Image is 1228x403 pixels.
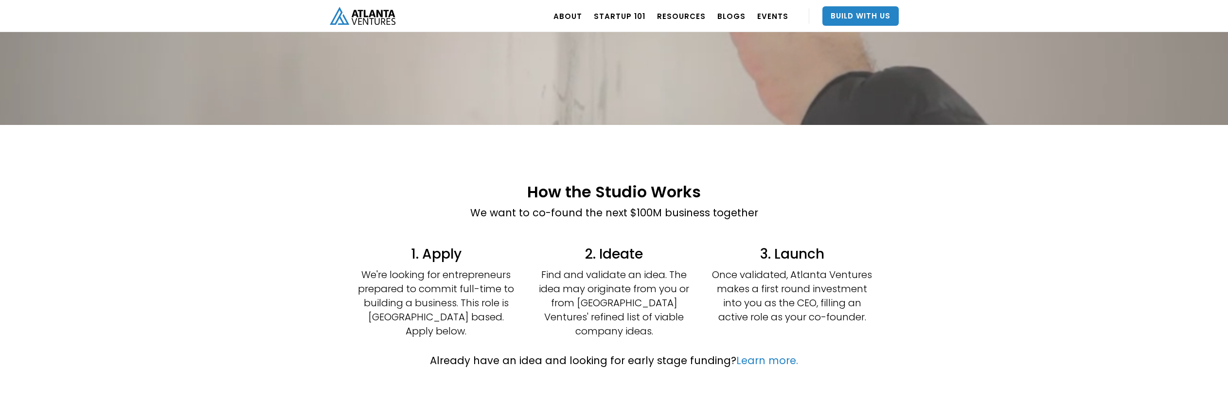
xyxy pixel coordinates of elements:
[534,245,694,263] h4: 2. Ideate
[534,268,694,338] p: Find and validate an idea. The idea may originate from you or from [GEOGRAPHIC_DATA] Ventures' re...
[757,2,788,30] a: EVENTS
[712,245,872,263] h4: 3. Launch
[430,353,798,368] p: Already have an idea and looking for early stage funding?
[594,2,645,30] a: Startup 101
[712,268,872,324] p: Once validated, Atlanta Ventures makes a first round investment into you as the CEO, filling an a...
[356,268,516,338] p: We're looking for entrepreneurs prepared to commit full-time to building a business. This role is...
[553,2,582,30] a: ABOUT
[736,353,798,368] a: Learn more.
[470,183,758,200] h2: How the Studio Works
[717,2,746,30] a: BLOGS
[432,3,796,33] h1: Co-Found a Business with Us!
[657,2,706,30] a: RESOURCES
[470,205,758,221] p: We want to co-found the next $100M business together
[822,6,899,26] a: Build With Us
[356,245,516,263] h4: 1. Apply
